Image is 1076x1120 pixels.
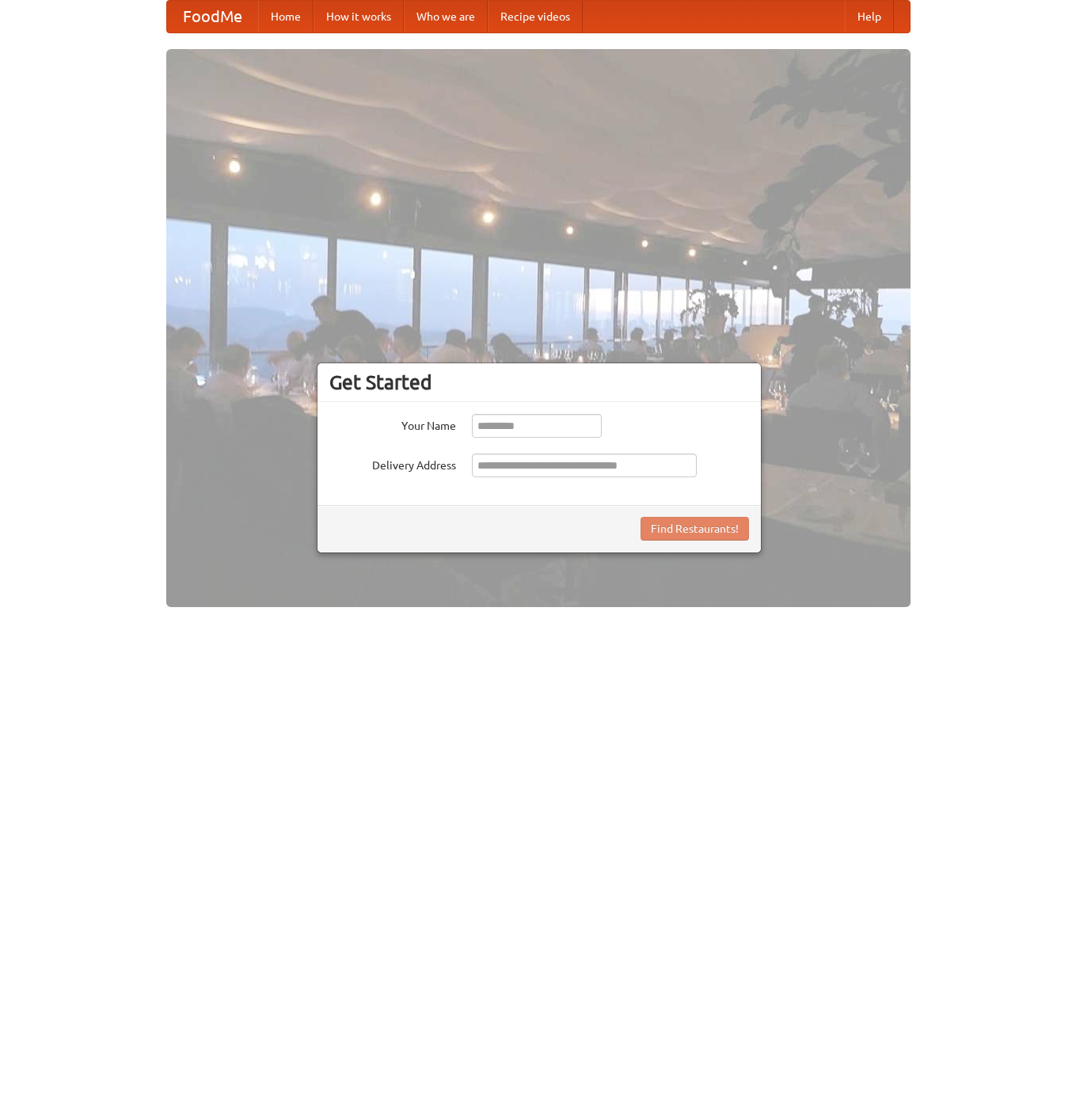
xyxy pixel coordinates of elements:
[329,414,456,434] label: Your Name
[258,1,314,32] a: Home
[329,370,749,394] h3: Get Started
[404,1,488,32] a: Who we are
[488,1,583,32] a: Recipe videos
[167,1,258,32] a: FoodMe
[314,1,404,32] a: How it works
[845,1,894,32] a: Help
[641,517,749,541] button: Find Restaurants!
[329,454,456,473] label: Delivery Address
